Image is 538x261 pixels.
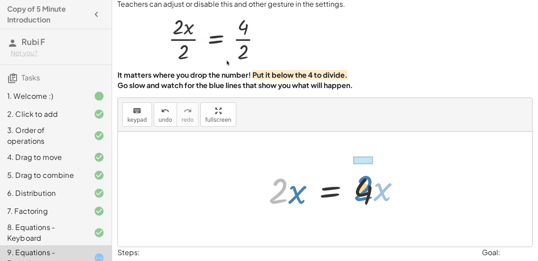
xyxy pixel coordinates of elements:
button: undoundo [154,102,177,127]
label: Steps: [117,248,140,257]
h4: Copy of 5 Minute Introduction [7,4,88,25]
strong: Put it below the 4 to divide. [252,70,347,80]
div: 5. Drag to combine [7,170,79,181]
button: keyboardkeypad [122,102,152,127]
span: redo [182,117,194,123]
i: Task finished and correct. [94,227,104,238]
div: 3. Order of operations [7,125,79,146]
div: 2. Click to add [7,109,79,119]
img: f04a247ee762580a19906ee7ff734d5e81d48765f791dad02b27e08effb4d988.webp [161,9,263,67]
i: Task finished and correct. [94,109,104,119]
strong: It matters where you drop the number! [117,70,251,80]
i: redo [183,106,192,116]
i: undo [161,106,169,116]
i: Task finished and correct. [94,206,104,217]
div: 1. Welcome :) [7,91,79,102]
span: undo [159,117,172,123]
i: Task finished and correct. [94,188,104,199]
div: 4. Drag to move [7,152,79,163]
div: Goal: [482,247,533,258]
strong: Go slow and watch for the blue lines that show you what will happen. [117,80,353,90]
span: fullscreen [205,117,231,123]
span: keypad [127,117,147,123]
span: Tasks [22,73,40,82]
i: Task finished and correct. [94,170,104,181]
div: 7. Factoring [7,206,79,217]
i: Task finished and correct. [94,152,104,163]
div: 6. Distribution [7,188,79,199]
span: Rubi F [22,36,45,47]
button: fullscreen [200,102,236,127]
button: redoredo [177,102,199,127]
div: 8. Equations - Keyboard [7,222,79,243]
div: Not you? [11,49,104,58]
i: Task finished and correct. [94,130,104,141]
i: keyboard [133,106,141,116]
i: Task finished. [94,91,104,102]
